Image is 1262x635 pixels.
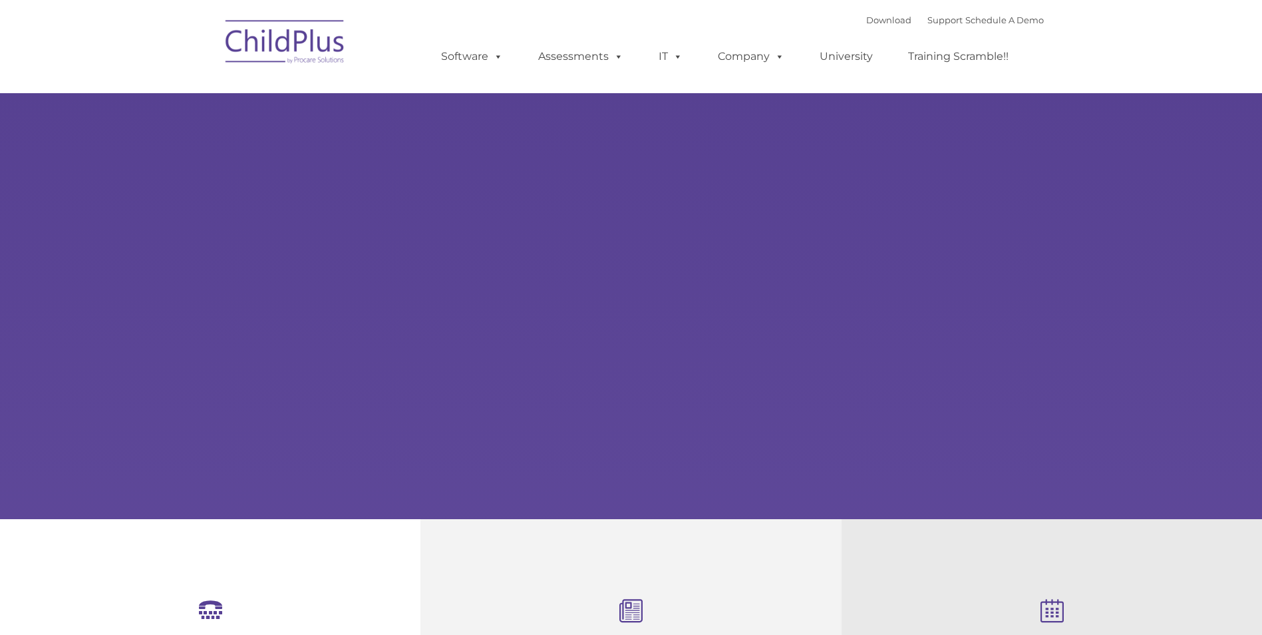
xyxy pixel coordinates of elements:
a: University [806,43,886,70]
a: Assessments [525,43,637,70]
a: Schedule A Demo [965,15,1044,25]
a: Download [866,15,911,25]
img: ChildPlus by Procare Solutions [219,11,352,77]
font: | [866,15,1044,25]
a: Company [705,43,798,70]
a: IT [645,43,696,70]
a: Support [927,15,963,25]
a: Software [428,43,516,70]
a: Training Scramble!! [895,43,1022,70]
